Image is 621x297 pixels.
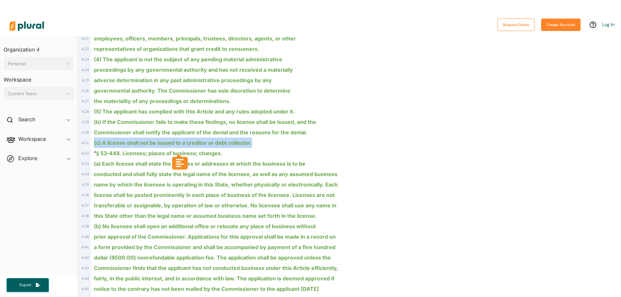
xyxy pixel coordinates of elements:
[81,36,89,41] span: 4 . 21
[81,130,89,135] span: 4 . 30
[94,35,296,42] ins: employees, officers, members, principals, trustees, directors, agents, or other
[94,140,252,146] ins: (c) A license shall not be issued to a creditor or debt collector.
[81,67,89,72] span: 4 . 24
[81,245,89,249] span: 4 . 41
[94,244,335,250] ins: a form provided by the Commissioner and shall be accompanied by payment of a five hundred
[81,78,89,82] span: 4 . 25
[81,255,89,260] span: 4 . 42
[94,119,316,125] ins: (b) If the Commissioner fails to make these findings, no license shall be issued, and the
[94,213,317,219] ins: this State other than the legal name or assumed business name set forth in the license.
[81,287,89,291] span: 4 . 45
[94,286,319,292] ins: notice to the contrary has not been mailed by the Commissioner to the applicant [DATE]
[94,254,331,261] ins: dollar ($500.00) nonrefundable application fee. The application shall be approved unless the
[81,88,89,93] span: 4 . 26
[599,275,614,290] iframe: Intercom live chat
[81,224,89,229] span: 4 . 39
[81,99,89,103] span: 4 . 27
[94,181,338,188] ins: name by which the licensee is operating in this State, whether physically or electronically. Each
[96,150,222,156] ins: § 53-448. Licenses; places of business; changes.
[81,182,89,187] span: 4 . 35
[4,40,74,54] h3: Organization
[497,21,535,28] a: Request Demo
[7,278,49,292] button: Export
[94,233,336,240] ins: prior approval of the Commissioner. Applications for this approval shall be made in a record on
[94,202,336,209] ins: transferable or assignable, by operation of law or otherwise. No licensee shall use any name in
[4,70,74,84] h3: Workspace
[94,98,231,104] ins: the materiality of any proceedings or determinations.
[81,141,89,145] span: 4 . 31
[94,87,290,94] ins: governmental authority. The Commissioner has sole discretion to determine
[602,22,614,27] a: Log In
[94,56,282,63] ins: (4) The applicant is not the subject of any pending material administrative
[94,223,316,230] ins: (b) No licensee shall open an additional office or relocate any place of business without
[81,214,89,218] span: 4 . 38
[94,192,335,198] ins: license shall be posted prominently in each place of business of the licensee. Licenses are not
[94,265,338,271] ins: Commissioner finds that the applicant has not conducted business under this Article efficiently,
[497,19,535,31] button: Request Demo
[94,171,337,177] ins: conducted and shall fully state the legal name of the licensee, as well as any assumed business
[4,15,50,37] img: Logo for Plural
[81,276,89,281] span: 4 . 44
[94,108,295,115] ins: (5) The applicant has complied with this Article and any rules adopted under it.
[541,21,581,28] a: Create Account
[81,234,89,239] span: 4 . 40
[81,193,89,197] span: 4 . 36
[81,109,89,114] span: 4 . 28
[81,47,89,51] span: 4 . 22
[81,203,89,208] span: 4 . 37
[81,266,89,270] span: 4 . 43
[94,46,259,52] ins: representatives of organizations that grant credit to consumers.
[81,120,89,124] span: 4 . 29
[94,275,334,282] ins: fairly, in the public interest, and in accordance with law. The application is deemed approved if
[8,90,63,97] div: Current Team
[81,161,89,166] span: 4 . 33
[81,172,89,176] span: 4 . 34
[94,150,222,156] span: "
[35,47,41,52] div: Tooltip anchor
[81,151,89,156] span: 4 . 32
[81,57,89,62] span: 4 . 23
[15,282,36,288] span: Export
[541,19,581,31] button: Create Account
[94,160,305,167] ins: (a) Each license shall state the address or addresses at which the business is to be
[18,116,35,123] h2: Search
[94,67,293,73] ins: proceedings by any governmental authority and has not received a materially
[94,129,307,136] ins: Commissioner shall notify the applicant of the denial and the reasons for the denial.
[8,60,63,67] div: Personal
[94,77,272,83] ins: adverse determination in any past administrative proceedings by any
